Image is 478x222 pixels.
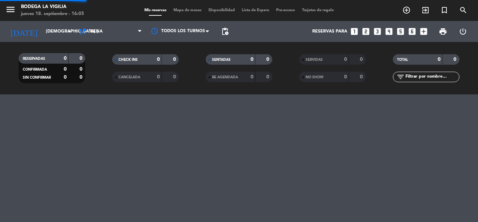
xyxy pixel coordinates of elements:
div: jueves 18. septiembre - 16:05 [21,10,84,17]
strong: 0 [251,57,253,62]
strong: 0 [173,57,177,62]
strong: 0 [157,57,160,62]
i: looks_one [350,27,359,36]
strong: 0 [266,57,271,62]
strong: 0 [64,67,67,72]
span: Tarjetas de regalo [299,8,337,12]
strong: 0 [80,75,84,80]
span: CANCELADA [118,76,140,79]
strong: 0 [80,56,84,61]
i: add_box [419,27,428,36]
span: Lista de Espera [238,8,273,12]
strong: 0 [64,75,67,80]
strong: 0 [438,57,441,62]
span: Cena [90,29,103,34]
strong: 0 [266,74,271,79]
i: looks_4 [384,27,394,36]
strong: 0 [173,74,177,79]
div: LOG OUT [453,21,473,42]
button: menu [5,4,16,17]
strong: 0 [453,57,458,62]
strong: 0 [360,74,364,79]
i: looks_3 [373,27,382,36]
span: CHECK INS [118,58,138,62]
i: looks_6 [408,27,417,36]
div: Bodega La Vigilia [21,3,84,10]
i: power_settings_new [459,27,467,36]
span: SERVIDAS [306,58,323,62]
span: SIN CONFIRMAR [23,76,51,79]
i: search [459,6,467,14]
span: TOTAL [397,58,408,62]
i: exit_to_app [421,6,430,14]
span: NO SHOW [306,76,323,79]
span: Pre-acceso [273,8,299,12]
strong: 0 [344,57,347,62]
span: pending_actions [221,27,229,36]
strong: 0 [157,74,160,79]
i: turned_in_not [440,6,449,14]
span: Reservas para [312,29,347,34]
i: [DATE] [5,24,42,39]
span: Mapa de mesas [170,8,205,12]
span: Mis reservas [141,8,170,12]
input: Filtrar por nombre... [405,73,459,81]
span: RE AGENDADA [212,76,238,79]
i: add_circle_outline [402,6,411,14]
strong: 0 [344,74,347,79]
span: SENTADAS [212,58,231,62]
strong: 0 [251,74,253,79]
strong: 0 [80,67,84,72]
span: Disponibilidad [205,8,238,12]
span: RESERVADAS [23,57,45,60]
strong: 0 [64,56,67,61]
span: CONFIRMADA [23,68,47,71]
i: looks_two [361,27,370,36]
span: print [439,27,447,36]
i: looks_5 [396,27,405,36]
i: arrow_drop_down [65,27,74,36]
i: menu [5,4,16,15]
i: filter_list [396,73,405,81]
strong: 0 [360,57,364,62]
